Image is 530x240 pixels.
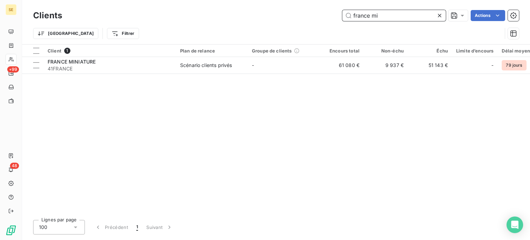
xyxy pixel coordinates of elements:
button: [GEOGRAPHIC_DATA] [33,28,98,39]
span: Client [48,48,61,54]
button: 1 [132,220,142,234]
img: Logo LeanPay [6,225,17,236]
div: Open Intercom Messenger [507,217,523,233]
span: 79 jours [502,60,526,70]
span: 41FRANCE [48,65,172,72]
span: 1 [136,224,138,231]
button: Filtrer [107,28,139,39]
input: Rechercher [342,10,446,21]
div: Scénario clients privés [180,62,232,69]
span: Groupe de clients [252,48,292,54]
span: 100 [39,224,47,231]
span: 1 [64,48,70,54]
td: 51 143 € [408,57,452,74]
td: 9 937 € [364,57,408,74]
button: Précédent [90,220,132,234]
span: FRANCE MINIATURE [48,59,96,65]
td: 61 080 € [320,57,364,74]
span: 48 [10,163,19,169]
h3: Clients [33,9,62,22]
div: Non-échu [368,48,404,54]
div: Limite d’encours [456,48,493,54]
div: SE [6,4,17,15]
button: Actions [471,10,505,21]
span: +99 [7,66,19,73]
span: - [491,62,493,69]
div: Encours total [324,48,360,54]
div: Plan de relance [180,48,244,54]
span: - [252,62,254,68]
button: Suivant [142,220,177,234]
div: Échu [412,48,448,54]
a: +99 [6,68,16,79]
